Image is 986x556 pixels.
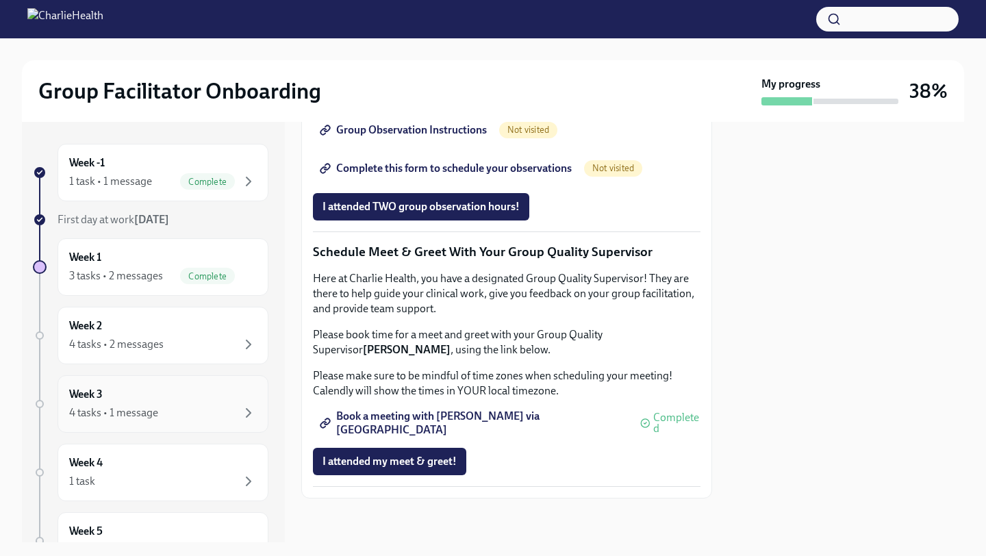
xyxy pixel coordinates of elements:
span: Completed [653,412,700,434]
span: Not visited [499,125,557,135]
img: CharlieHealth [27,8,103,30]
a: Group Observation Instructions [313,116,496,144]
span: Complete [180,177,235,187]
h6: Week 1 [69,250,101,265]
h6: Week -1 [69,155,105,170]
a: Week 34 tasks • 1 message [33,375,268,433]
span: Not visited [584,163,642,173]
button: I attended TWO group observation hours! [313,193,529,220]
strong: [DATE] [134,213,169,226]
a: Week -11 task • 1 messageComplete [33,144,268,201]
a: Book a meeting with [PERSON_NAME] via [GEOGRAPHIC_DATA] [313,409,635,437]
strong: [PERSON_NAME] [363,343,451,356]
a: Week 24 tasks • 2 messages [33,307,268,364]
p: Here at Charlie Health, you have a designated Group Quality Supervisor! They are there to help gu... [313,271,700,316]
a: Complete this form to schedule your observations [313,155,581,182]
div: 1 task • 1 message [69,174,152,189]
a: Week 13 tasks • 2 messagesComplete [33,238,268,296]
h2: Group Facilitator Onboarding [38,77,321,105]
span: First day at work [58,213,169,226]
span: Complete this form to schedule your observations [323,162,572,175]
span: I attended TWO group observation hours! [323,200,520,214]
p: Schedule Meet & Greet With Your Group Quality Supervisor [313,243,700,261]
p: Please book time for a meet and greet with your Group Quality Supervisor , using the link below. [313,327,700,357]
h6: Week 5 [69,524,103,539]
a: First day at work[DATE] [33,212,268,227]
div: 4 tasks • 1 message [69,405,158,420]
button: I attended my meet & greet! [313,448,466,475]
h6: Week 4 [69,455,103,470]
h3: 38% [909,79,948,103]
strong: My progress [761,77,820,92]
div: 4 tasks • 2 messages [69,337,164,352]
a: Week 41 task [33,444,268,501]
h6: Week 3 [69,387,103,402]
span: I attended my meet & greet! [323,455,457,468]
div: 3 tasks • 2 messages [69,268,163,283]
span: Group Observation Instructions [323,123,487,137]
div: 1 task [69,474,95,489]
h6: Week 2 [69,318,102,333]
span: Complete [180,271,235,281]
span: Book a meeting with [PERSON_NAME] via [GEOGRAPHIC_DATA] [323,416,625,430]
p: Please make sure to be mindful of time zones when scheduling your meeting! Calendly will show the... [313,368,700,399]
